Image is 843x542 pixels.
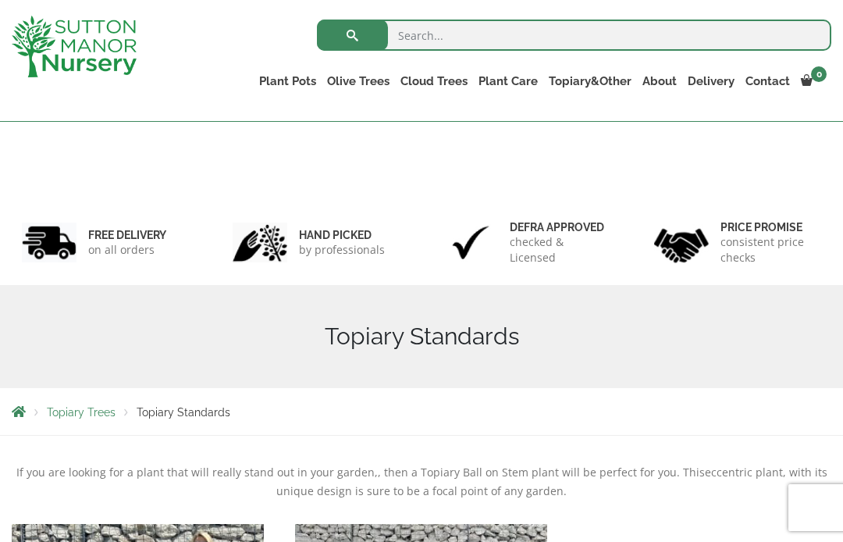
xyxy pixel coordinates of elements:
span: 0 [811,66,827,82]
h1: Topiary Standards [12,323,831,351]
nav: Breadcrumbs [12,405,831,418]
p: checked & Licensed [510,234,610,266]
a: Plant Pots [254,70,322,92]
p: consistent price checks [720,234,821,266]
h6: hand picked [299,228,385,242]
h6: Defra approved [510,220,610,234]
span: Topiary Standards [137,406,230,419]
a: Plant Care [473,70,543,92]
img: 1.jpg [22,223,76,262]
img: 2.jpg [233,223,287,262]
h6: FREE DELIVERY [88,228,166,242]
a: 0 [795,70,831,92]
a: Contact [740,70,795,92]
input: Search... [317,20,831,51]
img: 3.jpg [443,223,498,262]
img: 4.jpg [654,219,709,266]
a: Topiary Trees [47,406,116,419]
h6: Price promise [720,220,821,234]
a: Cloud Trees [395,70,473,92]
p: by professionals [299,242,385,258]
span: If you are looking for a plant that will really stand out in your garden,, then a Topiary Ball on... [16,465,705,480]
a: Delivery [682,70,740,92]
a: Topiary&Other [543,70,637,92]
a: Olive Trees [322,70,395,92]
p: on all orders [88,242,166,258]
img: logo [12,16,137,77]
a: About [637,70,682,92]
